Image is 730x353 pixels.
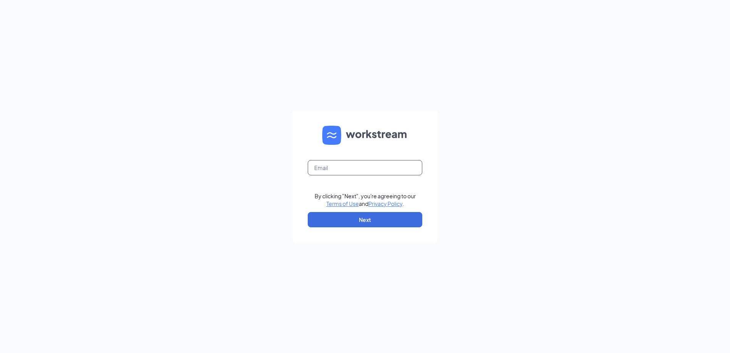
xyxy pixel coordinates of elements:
[368,200,402,207] a: Privacy Policy
[326,200,359,207] a: Terms of Use
[315,192,416,207] div: By clicking "Next", you're agreeing to our and .
[322,126,408,145] img: WS logo and Workstream text
[308,160,422,175] input: Email
[308,212,422,227] button: Next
